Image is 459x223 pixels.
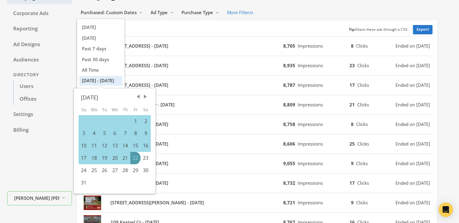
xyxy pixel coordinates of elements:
[439,203,453,217] div: Open Intercom Messenger
[7,69,72,80] div: Directory
[102,107,107,112] abbr: Tuesday
[349,27,408,33] small: Share these ads through a CSV.
[395,121,430,128] span: Ended on [DATE]
[142,94,148,100] span: Next Month
[110,82,168,89] b: [STREET_ADDRESS] - [DATE]
[120,164,130,177] div: Thu May 28 2020
[79,164,89,177] div: Sun May 24 2020
[82,176,433,190] button: 294 Southern Oaks Dr - 2020-05-23[STREET_ADDRESS] - [DATE]8,732Impressions17ClicksEnded on [DATE]
[77,7,147,18] button: Purchased: Custom Dates
[89,127,99,140] div: Mon May 04 2020
[79,44,122,53] button: Past 7 days
[283,141,295,147] b: 8,606
[13,93,72,105] a: Offices
[349,102,355,108] b: 21
[99,164,110,177] div: Tue May 26 2020
[351,199,354,206] b: 9
[81,9,137,15] span: Purchased: Custom Dates
[395,140,430,147] span: Ended on [DATE]
[298,180,323,186] span: Impressions
[7,191,72,206] button: [PERSON_NAME] [PERSON_NAME]
[82,78,433,93] button: 121 Marshdale Ave SW - 2020-05-23[STREET_ADDRESS] - [DATE]8,787Impressions17ClicksEnded on [DATE]
[110,164,120,177] div: Wed May 27 2020
[82,39,433,53] button: 7010 Stanbury Dr - 2020-05-23[STREET_ADDRESS] - [DATE]8,705Impressions8ClicksEnded on [DATE]
[134,107,138,112] abbr: Friday
[298,199,323,206] span: Impressions
[349,82,355,88] b: 17
[283,160,295,166] b: 9,055
[7,108,72,121] a: Settings
[82,98,433,112] button: 7 Courtney Dr - 2020-05-237 [PERSON_NAME] Dr - [DATE]8,809Impressions21ClicksEnded on [DATE]
[79,65,122,75] button: All Time
[89,152,99,164] div: Mon May 18 2020
[89,140,99,152] div: Mon May 11 2020
[81,93,148,102] div: [DATE]
[82,35,96,41] span: [DATE]
[7,7,72,20] a: Corporate Ads
[82,46,106,52] span: Past 7 days
[79,140,89,152] div: Sun May 10 2020
[395,101,430,108] span: Ended on [DATE]
[141,152,151,164] div: Sat May 23 2020
[298,121,323,127] span: Impressions
[112,107,118,112] abbr: Wednesday
[14,194,59,201] span: [PERSON_NAME] [PERSON_NAME]
[395,160,430,167] span: Ended on [DATE]
[120,152,130,164] div: Thu May 21 2020
[283,121,295,127] b: 8,758
[283,180,295,186] b: 8,732
[283,62,295,68] b: 8,935
[82,196,433,210] button: 1920 Marsh Walk Ct - 2020-05-23[STREET_ADDRESS][PERSON_NAME] - [DATE]8,721Impressions9ClicksEnded...
[351,121,354,127] b: 8
[130,127,141,140] div: Fri May 08 2020
[91,107,97,112] abbr: Monday
[130,152,141,164] div: Fri May 22 2020
[357,62,369,68] span: Clicks
[89,164,99,177] div: Mon May 25 2020
[349,141,355,147] b: 25
[283,82,295,88] b: 8,787
[79,152,89,164] div: Sun May 17 2020
[357,180,369,186] span: Clicks
[141,115,151,127] div: Sat May 02 2020
[82,58,433,73] button: 1505 Overbrook Ct - 2020-05-23[STREET_ADDRESS] - [DATE]8,935Impressions23ClicksEnded on [DATE]
[143,107,148,112] abbr: Saturday
[298,62,323,68] span: Impressions
[395,42,430,49] span: Ended on [DATE]
[147,7,178,18] button: Ad Type
[357,141,369,147] span: Clicks
[82,156,433,171] button: 13418 Reunion St - 2020-05-23[STREET_ADDRESS] - [DATE]9,055Impressions9ClicksEnded on [DATE]
[356,121,368,127] span: Clicks
[7,54,72,66] a: Audiences
[110,152,120,164] div: Wed May 20 2020
[150,9,168,15] span: Ad Type
[82,24,96,30] span: [DATE]
[123,107,128,112] abbr: Thursday
[130,164,141,177] div: Fri May 29 2020
[110,199,204,206] b: [STREET_ADDRESS][PERSON_NAME] - [DATE]
[79,23,122,32] button: [DATE]
[357,102,369,108] span: Clicks
[283,43,295,49] b: 8,705
[349,180,355,186] b: 17
[356,199,368,206] span: Clicks
[357,82,369,88] span: Clicks
[120,127,130,140] div: Thu May 07 2020
[298,43,323,49] span: Impressions
[79,177,89,189] div: Sun May 31 2020
[395,180,430,187] span: Ended on [DATE]
[395,199,430,206] span: Ended on [DATE]
[413,25,433,34] a: Export
[79,55,122,64] button: Past 30 days
[298,102,323,108] span: Impressions
[82,137,433,151] button: 2087 Mission Rd - 2020-05-23[STREET_ADDRESS] - [DATE]8,606Impressions25ClicksEnded on [DATE]
[395,62,430,69] span: Ended on [DATE]
[13,80,72,93] a: Users
[349,62,355,68] b: 23
[110,127,120,140] div: Wed May 06 2020
[82,67,99,73] span: All Time
[283,199,295,206] b: 8,721
[351,43,354,49] b: 8
[77,19,125,89] div: Purchased: Custom Dates
[395,82,430,89] span: Ended on [DATE]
